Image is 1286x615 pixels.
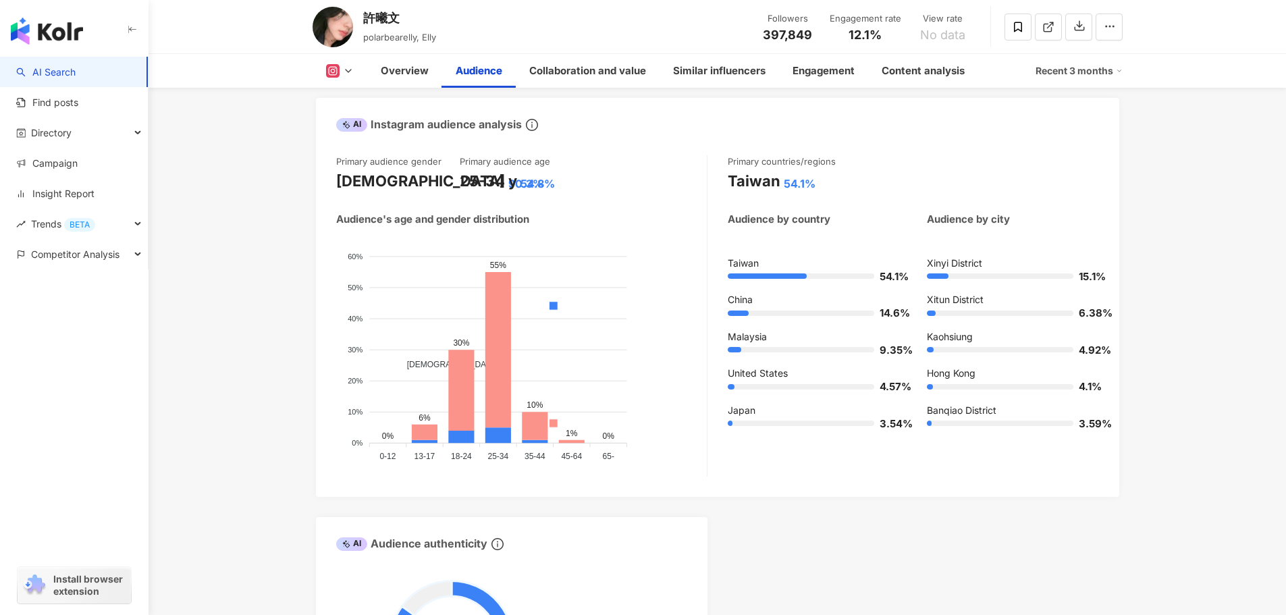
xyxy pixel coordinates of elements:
tspan: 0-12 [379,452,396,461]
div: Primary audience age [460,155,550,167]
span: rise [16,219,26,229]
div: Audience [456,63,502,79]
span: 3.54% [880,419,900,429]
div: Collaboration and value [529,63,646,79]
span: info-circle [489,536,506,552]
tspan: 60% [348,252,363,260]
tspan: 50% [348,283,363,291]
div: Primary audience gender [336,155,441,167]
span: 15.1% [1079,271,1099,282]
span: Competitor Analysis [31,239,119,269]
span: No data [920,28,965,42]
span: [DEMOGRAPHIC_DATA] [396,360,497,369]
span: info-circle [524,117,540,133]
a: Find posts [16,96,78,109]
div: Similar influencers [673,63,766,79]
a: Insight Report [16,187,95,200]
span: 397,849 [763,28,812,42]
div: Taiwan [728,171,780,192]
div: Malaysia [728,330,900,344]
div: Followers [762,12,813,26]
span: 4.92% [1079,345,1099,355]
div: Engagement rate [830,12,901,26]
div: Instagram audience analysis [336,117,522,132]
tspan: 18-24 [451,452,472,461]
span: Trends [31,209,95,239]
tspan: 13-17 [414,452,435,461]
div: Audience's age and gender distribution [336,212,529,226]
span: 4.57% [880,381,900,392]
tspan: 65- [602,452,614,461]
img: KOL Avatar [313,7,353,47]
div: 54.1% [784,176,815,191]
div: [DEMOGRAPHIC_DATA] [336,171,505,192]
img: chrome extension [22,574,47,596]
span: 6.38% [1079,308,1099,318]
div: Japan [728,404,900,417]
tspan: 40% [348,314,363,322]
div: Banqiao District [927,404,1099,417]
span: 3.59% [1079,419,1099,429]
div: Audience authenticity [336,536,487,551]
div: BETA [64,218,95,232]
div: Engagement [793,63,855,79]
div: Kaohsiung [927,330,1099,344]
a: searchAI Search [16,65,76,79]
div: Audience by country [728,212,830,226]
span: 54.1% [880,271,900,282]
div: China [728,293,900,306]
div: View rate [917,12,969,26]
div: Audience by city [927,212,1010,226]
div: Recent 3 months [1036,60,1123,82]
span: 4.1% [1079,381,1099,392]
tspan: 35-44 [524,452,545,461]
span: polarbearelly, Elly [363,32,436,43]
tspan: 20% [348,376,363,384]
div: 許曦文 [363,9,436,26]
div: 54.8% [520,176,555,191]
div: AI [336,118,367,132]
tspan: 25-34 [487,452,508,461]
img: logo [11,18,83,45]
div: Taiwan [728,257,900,270]
span: 9.35% [880,345,900,355]
tspan: 45-64 [561,452,582,461]
a: Campaign [16,157,78,170]
tspan: 0% [352,439,363,447]
div: United States [728,367,900,380]
span: Directory [31,117,72,148]
div: Hong Kong [927,367,1099,380]
div: Content analysis [882,63,965,79]
tspan: 30% [348,345,363,353]
tspan: 10% [348,407,363,415]
span: 14.6% [880,308,900,318]
span: 12.1% [849,28,882,42]
div: Primary countries/regions [728,155,836,167]
div: AI [336,537,367,551]
span: Install browser extension [53,573,127,597]
div: Xitun District [927,293,1099,306]
div: Xinyi District [927,257,1099,270]
div: 25-34 y [460,171,517,192]
a: chrome extensionInstall browser extension [18,567,131,604]
div: Overview [381,63,429,79]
